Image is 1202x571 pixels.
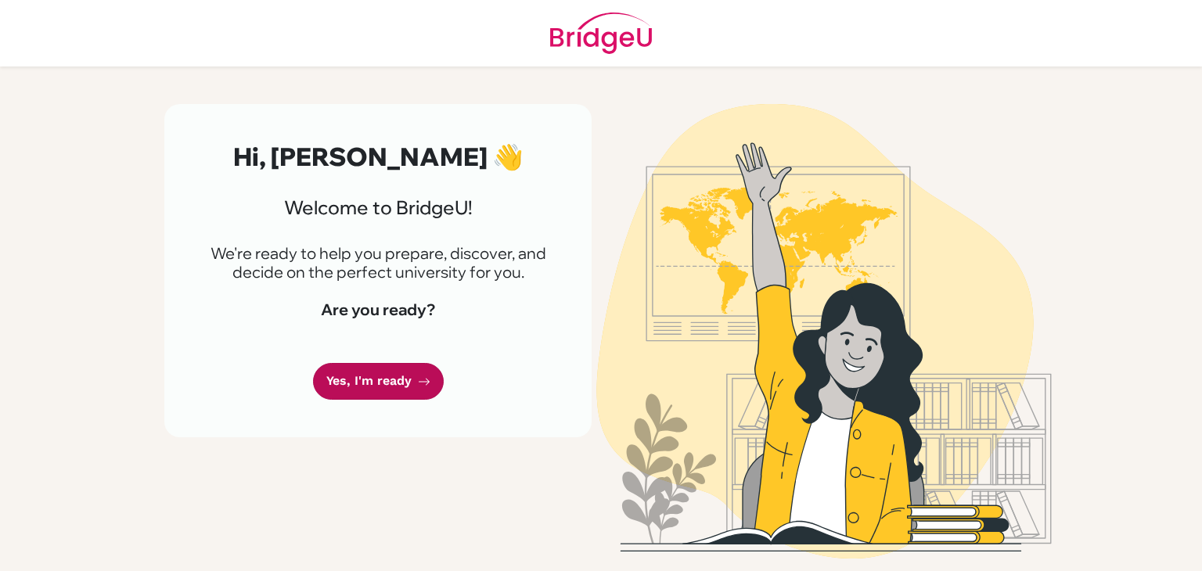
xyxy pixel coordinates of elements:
h3: Welcome to BridgeU! [202,196,554,219]
h4: Are you ready? [202,300,554,319]
a: Yes, I'm ready [313,363,444,400]
p: We're ready to help you prepare, discover, and decide on the perfect university for you. [202,244,554,282]
h2: Hi, [PERSON_NAME] 👋 [202,142,554,171]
